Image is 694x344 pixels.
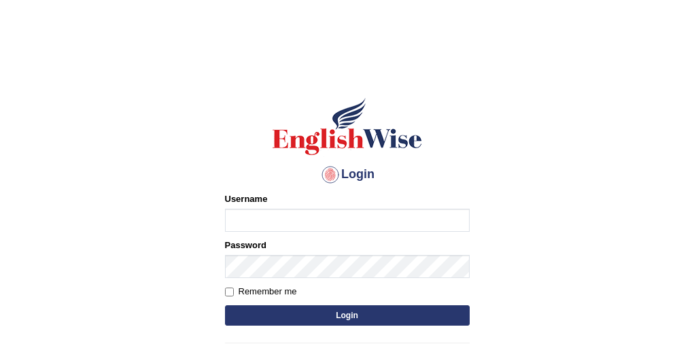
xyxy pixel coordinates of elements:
[225,285,297,298] label: Remember me
[225,192,268,205] label: Username
[225,239,266,252] label: Password
[225,164,470,186] h4: Login
[225,305,470,326] button: Login
[270,96,425,157] img: Logo of English Wise sign in for intelligent practice with AI
[225,288,234,296] input: Remember me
